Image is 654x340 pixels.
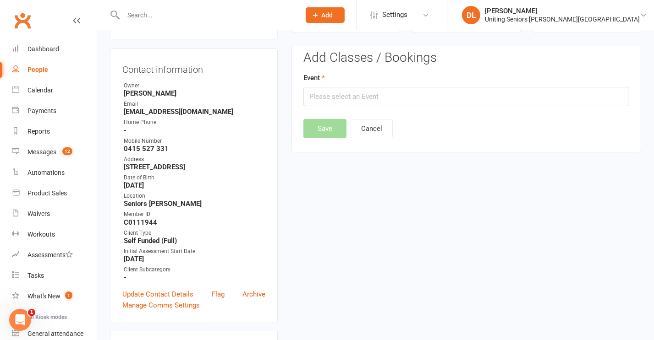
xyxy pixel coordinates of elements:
span: 12 [62,147,72,155]
div: Messages [27,148,56,156]
a: Payments [12,101,97,121]
div: Mobile Number [124,137,265,146]
a: Clubworx [11,9,34,32]
div: Address [124,155,265,164]
a: Archive [242,289,265,300]
div: Member ID [124,210,265,219]
div: Payments [27,107,56,114]
strong: - [124,126,265,135]
a: Update Contact Details [122,289,193,300]
a: Waivers [12,204,97,224]
strong: C0111944 [124,218,265,227]
div: What's New [27,292,60,300]
div: [PERSON_NAME] [485,7,640,15]
div: Date of Birth [124,173,265,182]
a: Calendar [12,80,97,101]
a: Manage Comms Settings [122,300,200,311]
strong: [STREET_ADDRESS] [124,163,265,171]
a: Reports [12,121,97,142]
div: Home Phone [124,118,265,127]
label: Event [303,72,325,83]
div: Owner [124,81,265,90]
a: People [12,59,97,80]
a: Dashboard [12,39,97,59]
div: DL [462,6,480,24]
div: Calendar [27,86,53,94]
a: What's New1 [12,286,97,307]
strong: 0415 527 331 [124,145,265,153]
strong: [PERSON_NAME] [124,89,265,97]
div: Assessments [27,251,73,259]
div: Client Subcategory [124,265,265,274]
div: Dashboard [27,45,59,53]
div: Email [124,100,265,108]
h3: Add Classes / Bookings [303,51,629,65]
button: Cancel [351,119,393,138]
div: General attendance [27,330,83,337]
div: Uniting Seniors [PERSON_NAME][GEOGRAPHIC_DATA] [485,15,640,23]
strong: Self Funded (Full) [124,237,265,245]
div: Reports [27,128,50,135]
button: Add [306,7,345,23]
div: Initial Assessment Start Date [124,247,265,256]
div: Client Type [124,229,265,237]
span: 1 [28,309,35,316]
strong: [DATE] [124,181,265,189]
a: Messages 12 [12,142,97,162]
span: Add [322,11,333,19]
div: People [27,66,48,73]
strong: [EMAIL_ADDRESS][DOMAIN_NAME] [124,108,265,116]
h3: Contact information [122,61,265,75]
div: Workouts [27,231,55,238]
iframe: Intercom live chat [9,309,31,331]
div: Tasks [27,272,44,279]
div: Product Sales [27,189,67,197]
strong: - [124,273,265,281]
div: Location [124,192,265,200]
div: Automations [27,169,65,176]
a: Flag [212,289,225,300]
a: Assessments [12,245,97,265]
input: Please select an Event [303,87,629,106]
div: Waivers [27,210,50,217]
strong: [DATE] [124,255,265,263]
a: Product Sales [12,183,97,204]
span: Settings [382,5,407,25]
input: Search... [121,9,294,22]
a: Automations [12,162,97,183]
a: Workouts [12,224,97,245]
span: 1 [65,291,72,299]
a: Tasks [12,265,97,286]
strong: Seniors [PERSON_NAME] [124,200,265,208]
